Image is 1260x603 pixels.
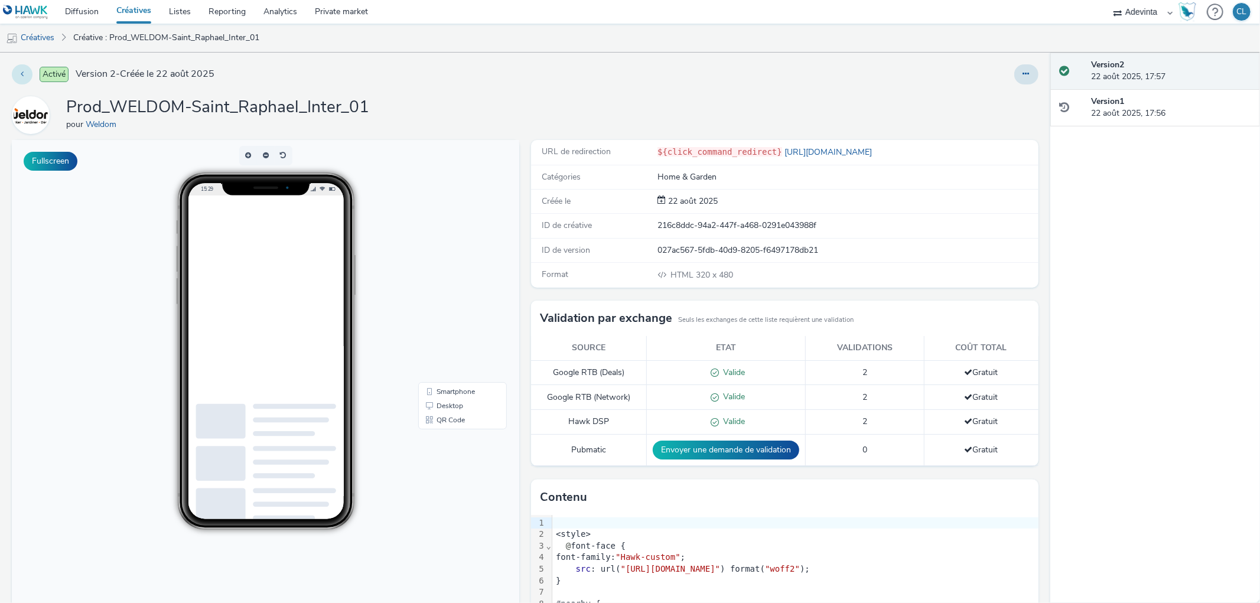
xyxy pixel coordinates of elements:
span: "woff2" [765,564,800,573]
span: Valide [719,416,745,427]
th: Validations [806,336,924,360]
div: 7 [531,586,546,598]
div: 22 août 2025, 17:57 [1091,59,1251,83]
div: 2 [531,529,546,540]
span: Smartphone [425,248,463,255]
div: font-family: ; [552,552,1038,563]
div: 22 août 2025, 17:56 [1091,96,1251,120]
div: } [552,575,1038,587]
span: Gratuit [965,367,998,378]
a: Weldom [86,119,121,130]
td: Pubmatic [531,435,647,466]
h3: Contenu [540,488,587,506]
td: Google RTB (Network) [531,385,647,410]
span: src [576,564,591,573]
h3: Validation par exchange [540,309,672,327]
a: Créative : Prod_WELDOM-Saint_Raphael_Inter_01 [67,24,265,52]
button: Fullscreen [24,152,77,171]
div: 3 [531,540,546,552]
div: 4 [531,552,546,563]
img: Hawk Academy [1178,2,1196,21]
td: Google RTB (Deals) [531,360,647,385]
div: : url( ) format( ); [552,563,1038,575]
span: Version 2 - Créée le 22 août 2025 [76,67,214,81]
a: Weldom [12,109,54,120]
span: 0 [862,444,867,455]
span: 22 août 2025 [666,195,718,207]
span: Activé [40,67,69,82]
li: Desktop [409,259,493,273]
span: Valide [719,367,745,378]
div: 1 [531,517,546,529]
span: 320 x 480 [669,269,733,281]
strong: Version 1 [1091,96,1124,107]
div: 216c8ddc-94a2-447f-a468-0291e043988f [657,220,1037,232]
span: Valide [719,391,745,402]
div: 5 [531,563,546,575]
div: Home & Garden [657,171,1037,183]
a: [URL][DOMAIN_NAME] [782,146,877,158]
small: Seuls les exchanges de cette liste requièrent une validation [678,315,854,325]
div: 6 [531,575,546,587]
span: Créée le [542,195,571,207]
span: Desktop [425,262,451,269]
span: HTML [670,269,696,281]
span: Gratuit [965,444,998,455]
span: QR Code [425,276,453,283]
span: 2 [862,367,867,378]
img: Weldom [14,98,48,132]
div: 027ac567-5fdb-40d9-8205-f6497178db21 [657,245,1037,256]
code: ${click_command_redirect} [657,147,782,157]
span: Fold line [546,541,552,550]
th: Source [531,336,647,360]
span: Format [542,269,568,280]
li: QR Code [409,273,493,287]
span: "Hawk-custom" [616,552,681,562]
div: CL [1237,3,1247,21]
strong: Version 2 [1091,59,1124,70]
span: pour [66,119,86,130]
span: Gratuit [965,392,998,403]
span: @ [566,541,571,550]
th: Coût total [924,336,1038,360]
h1: Prod_WELDOM-Saint_Raphael_Inter_01 [66,96,369,119]
span: "[URL][DOMAIN_NAME]" [621,564,721,573]
img: undefined Logo [3,5,48,19]
img: mobile [6,32,18,44]
span: ID de version [542,245,590,256]
span: URL de redirection [542,146,611,157]
span: Catégories [542,171,581,182]
div: Création 22 août 2025, 17:56 [666,195,718,207]
button: Envoyer une demande de validation [653,441,799,459]
a: Hawk Academy [1178,2,1201,21]
div: <style> [552,529,1038,540]
span: Gratuit [965,416,998,427]
div: font-face { [552,540,1038,552]
li: Smartphone [409,245,493,259]
th: Etat [647,336,806,360]
span: ID de créative [542,220,592,231]
span: 15:29 [188,45,201,52]
td: Hawk DSP [531,410,647,435]
span: 2 [862,416,867,427]
span: 2 [862,392,867,403]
